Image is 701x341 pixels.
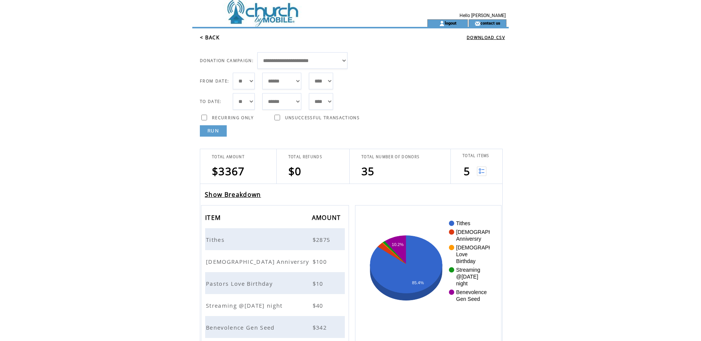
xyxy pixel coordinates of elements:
span: Benevolence Gen Seed [206,324,277,331]
span: Streaming @[DATE] night [206,302,285,309]
span: DONATION CAMPAIGN: [200,58,254,63]
a: ITEM [205,215,223,220]
a: Benevolence Gen Seed [206,323,277,330]
span: $100 [313,258,329,265]
a: RUN [200,125,227,137]
span: TOTAL REFUNDS [288,154,322,159]
span: $342 [313,324,329,331]
span: [DEMOGRAPHIC_DATA] Anniversry [206,258,311,265]
text: @[DATE] [456,274,478,280]
span: FROM DATE: [200,78,229,84]
span: TOTAL ITEMS [463,153,489,158]
text: [DEMOGRAPHIC_DATA] [456,229,516,235]
span: AMOUNT [312,212,343,226]
span: Hello [PERSON_NAME] [460,13,506,18]
span: $0 [288,164,302,178]
a: DOWNLOAD CSV [467,35,505,40]
span: TO DATE: [200,99,222,104]
a: Tithes [206,235,226,242]
text: Love [456,251,468,257]
text: Benevolence [456,289,487,295]
svg: A chart. [367,217,490,330]
a: Show Breakdown [205,190,261,199]
a: Pastors Love Birthday [206,279,274,286]
span: $10 [313,280,325,287]
a: AMOUNT [312,215,343,220]
span: 35 [361,164,375,178]
text: Tithes [456,220,470,226]
text: Streaming [456,267,480,273]
span: TOTAL AMOUNT [212,154,245,159]
img: contact_us_icon.gif [475,20,480,26]
text: Anniversry [456,236,481,242]
img: account_icon.gif [439,20,445,26]
a: contact us [480,20,500,25]
text: night [456,280,467,287]
span: 5 [464,164,470,178]
text: 85.4% [412,280,424,285]
a: logout [445,20,456,25]
span: ITEM [205,212,223,226]
span: $2875 [313,236,332,243]
span: TOTAL NUMBER OF DONORS [361,154,419,159]
span: Pastors Love Birthday [206,280,274,287]
a: < BACK [200,34,220,41]
text: Birthday [456,258,475,264]
text: 10.2% [392,242,403,247]
span: Tithes [206,236,226,243]
span: $3367 [212,164,245,178]
text: Gen Seed [456,296,480,302]
a: Streaming @[DATE] night [206,301,285,308]
span: UNSUCCESSFUL TRANSACTIONS [285,115,360,120]
text: [DEMOGRAPHIC_DATA] [456,244,516,251]
span: $40 [313,302,325,309]
span: RECURRING ONLY [212,115,254,120]
img: View list [477,167,486,176]
a: [DEMOGRAPHIC_DATA] Anniversry [206,257,311,264]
